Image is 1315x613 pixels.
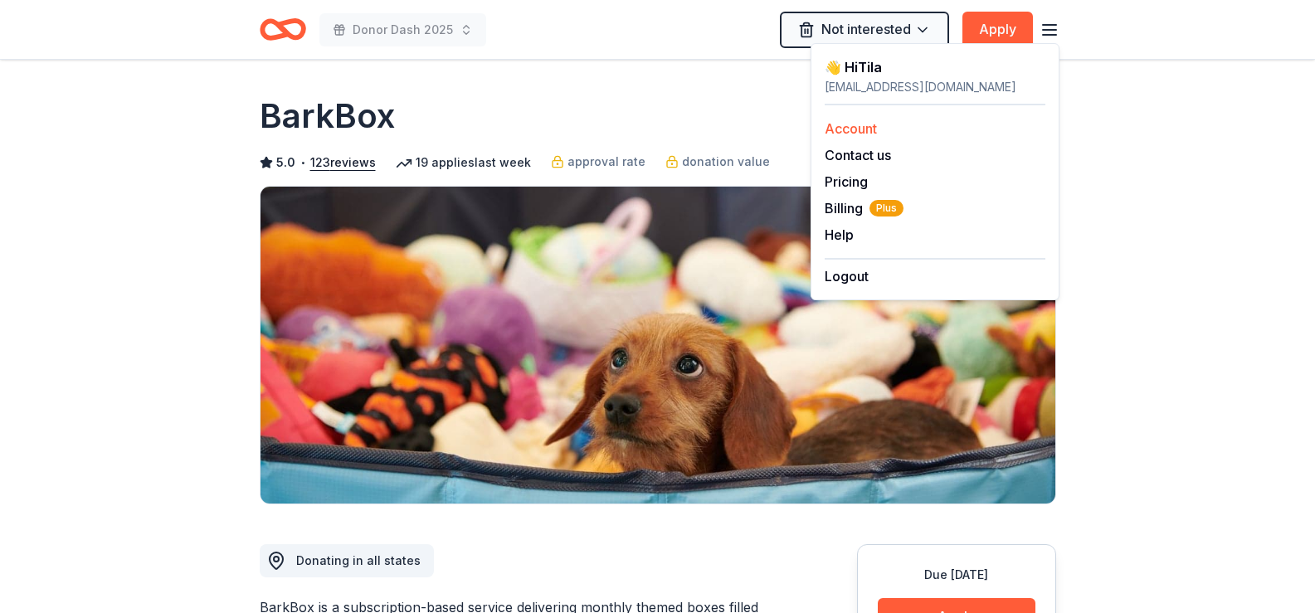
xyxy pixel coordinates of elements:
span: approval rate [567,152,645,172]
span: • [300,156,305,169]
button: Not interested [780,12,949,48]
span: Billing [825,198,903,218]
a: donation value [665,152,770,172]
a: Home [260,10,306,49]
span: Plus [869,200,903,216]
div: 19 applies last week [396,153,531,173]
span: Donor Dash 2025 [353,20,453,40]
span: donation value [682,152,770,172]
button: 123reviews [310,153,376,173]
div: Due [DATE] [878,565,1035,585]
span: Donating in all states [296,553,421,567]
button: Contact us [825,145,891,165]
a: Pricing [825,173,868,190]
h1: BarkBox [260,93,395,139]
button: Apply [962,12,1033,48]
button: Donor Dash 2025 [319,13,486,46]
span: 5.0 [276,153,295,173]
span: Not interested [821,18,911,40]
button: Help [825,225,854,245]
button: BillingPlus [825,198,903,218]
button: Logout [825,266,869,286]
img: Image for BarkBox [261,187,1055,504]
div: 👋 Hi Tila [825,57,1045,77]
a: approval rate [551,152,645,172]
div: [EMAIL_ADDRESS][DOMAIN_NAME] [825,77,1045,97]
a: Account [825,120,877,137]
